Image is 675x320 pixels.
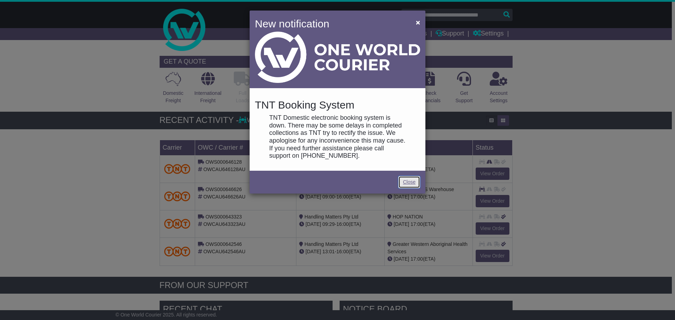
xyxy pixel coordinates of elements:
h4: TNT Booking System [255,99,420,111]
span: × [416,18,420,26]
a: Close [398,176,420,188]
p: TNT Domestic electronic booking system is down. There may be some delays in completed collections... [269,114,406,160]
img: Light [255,32,420,83]
h4: New notification [255,16,406,32]
button: Close [412,15,424,30]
